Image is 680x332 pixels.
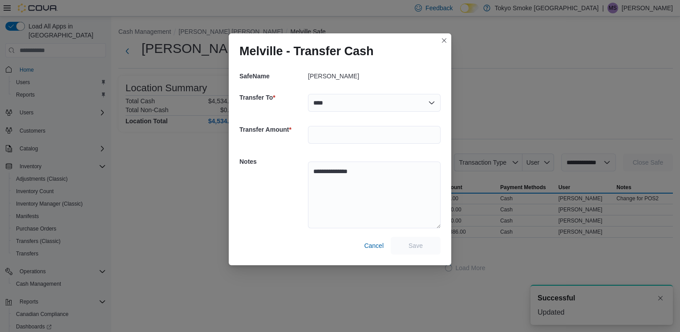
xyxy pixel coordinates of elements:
p: [PERSON_NAME] [308,73,359,80]
button: Save [391,237,441,255]
h5: Notes [239,153,306,170]
button: Closes this modal window [439,35,449,46]
h5: Transfer To [239,89,306,106]
h5: Transfer Amount [239,121,306,138]
h1: Melville - Transfer Cash [239,44,374,58]
h5: SafeName [239,67,306,85]
span: Cancel [364,241,384,250]
span: Save [409,241,423,250]
button: Cancel [360,237,387,255]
